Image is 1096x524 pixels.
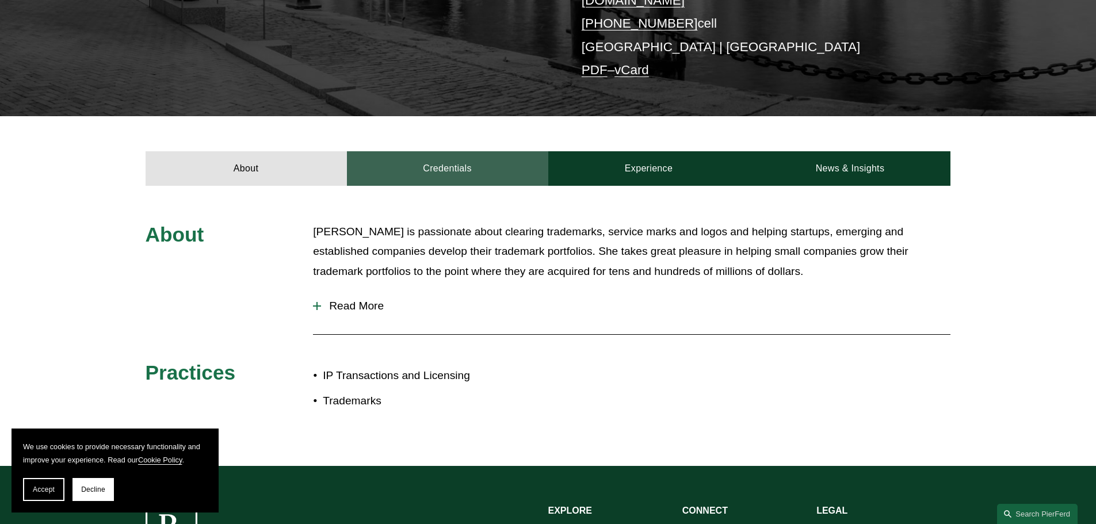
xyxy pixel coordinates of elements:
[313,222,950,282] p: [PERSON_NAME] is passionate about clearing trademarks, service marks and logos and helping startu...
[72,478,114,501] button: Decline
[614,63,649,77] a: vCard
[146,151,347,186] a: About
[997,504,1078,524] a: Search this site
[321,300,950,312] span: Read More
[347,151,548,186] a: Credentials
[548,151,750,186] a: Experience
[323,391,548,411] p: Trademarks
[582,63,608,77] a: PDF
[582,16,698,30] a: [PHONE_NUMBER]
[682,506,728,515] strong: CONNECT
[12,429,219,512] section: Cookie banner
[313,291,950,321] button: Read More
[749,151,950,186] a: News & Insights
[33,485,55,494] span: Accept
[816,506,847,515] strong: LEGAL
[23,478,64,501] button: Accept
[548,506,592,515] strong: EXPLORE
[146,361,236,384] span: Practices
[23,440,207,466] p: We use cookies to provide necessary functionality and improve your experience. Read our .
[81,485,105,494] span: Decline
[146,223,204,246] span: About
[323,366,548,386] p: IP Transactions and Licensing
[138,456,182,464] a: Cookie Policy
